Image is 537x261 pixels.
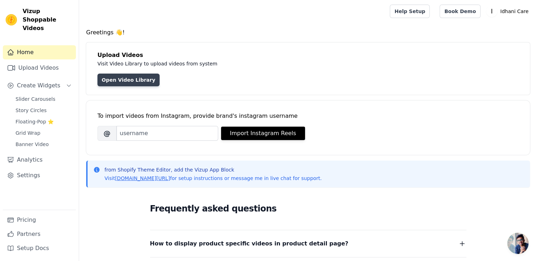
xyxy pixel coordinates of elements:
span: Vizup Shoppable Videos [23,7,73,33]
a: Settings [3,168,76,182]
button: I Idhani Care [486,5,531,18]
span: Slider Carousels [16,95,55,103]
span: @ [97,126,117,141]
a: Grid Wrap [11,128,76,138]
a: Open Video Library [97,74,160,86]
a: Story Circles [11,105,76,115]
a: Banner Video [11,139,76,149]
a: Home [3,45,76,59]
button: Create Widgets [3,79,76,93]
span: Floating-Pop ⭐ [16,118,54,125]
span: Create Widgets [17,81,60,90]
a: Book Demo [440,5,480,18]
a: Open chat [507,233,529,254]
a: Partners [3,227,76,241]
a: Floating-Pop ⭐ [11,117,76,127]
span: Banner Video [16,141,49,148]
a: [DOMAIN_NAME][URL] [115,175,170,181]
div: To import videos from Instagram, provide brand's instagram username [97,112,519,120]
input: username [117,126,218,141]
a: Analytics [3,153,76,167]
span: Grid Wrap [16,129,40,137]
p: Visit Video Library to upload videos from system [97,59,414,68]
span: How to display product specific videos in product detail page? [150,239,348,249]
a: Setup Docs [3,241,76,255]
button: How to display product specific videos in product detail page? [150,239,466,249]
a: Upload Videos [3,61,76,75]
h4: Upload Videos [97,51,519,59]
img: Vizup [6,14,17,25]
p: from Shopify Theme Editor, add the Vizup App Block [105,166,322,173]
a: Pricing [3,213,76,227]
a: Help Setup [390,5,430,18]
p: Idhani Care [497,5,531,18]
p: Visit for setup instructions or message me in live chat for support. [105,175,322,182]
span: Story Circles [16,107,47,114]
a: Slider Carousels [11,94,76,104]
button: Import Instagram Reels [221,127,305,140]
text: I [491,8,493,15]
h4: Greetings 👋! [86,28,530,37]
h2: Frequently asked questions [150,202,466,216]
